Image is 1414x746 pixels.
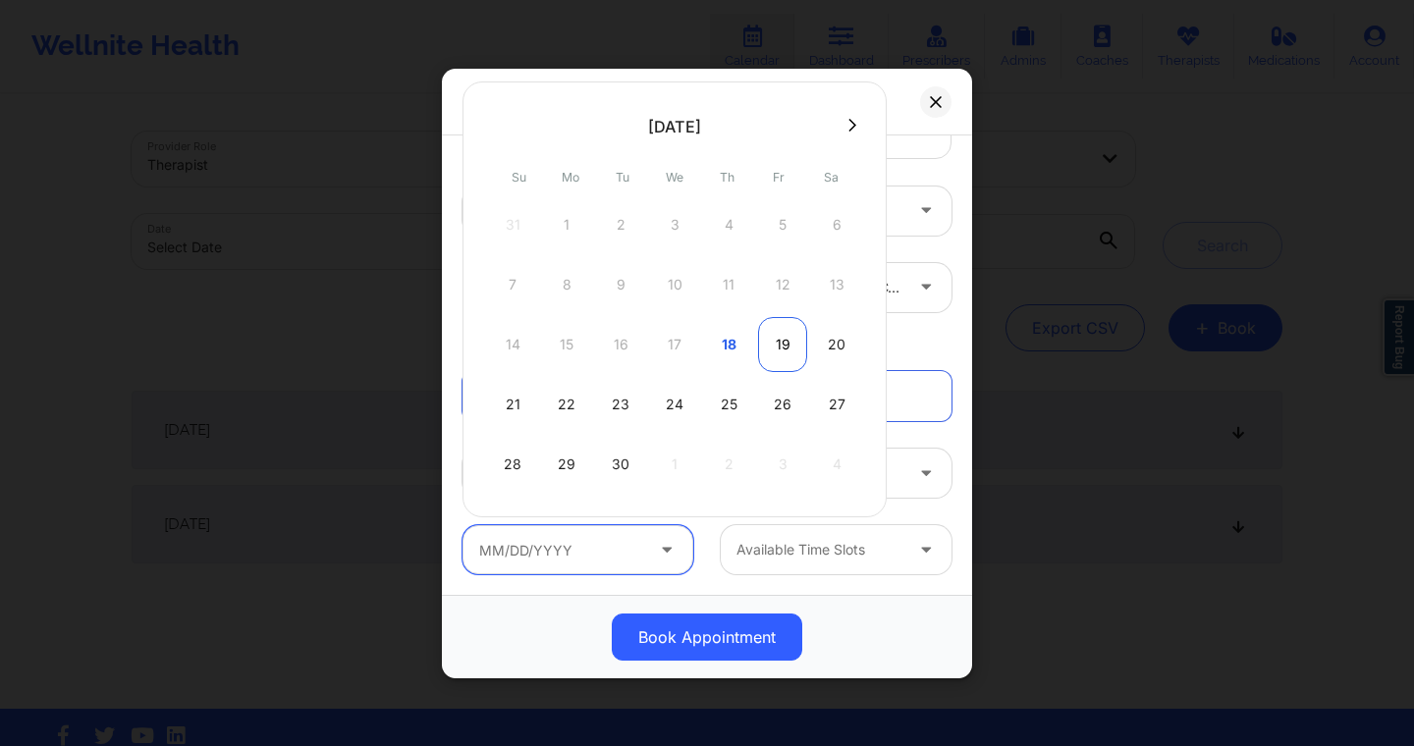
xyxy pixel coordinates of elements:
[596,437,645,492] div: Tue Sep 30 2025
[462,525,693,574] input: MM/DD/YYYY
[562,170,579,185] abbr: Monday
[542,437,591,492] div: Mon Sep 29 2025
[720,170,734,185] abbr: Thursday
[704,317,753,372] div: Thu Sep 18 2025
[650,377,699,432] div: Wed Sep 24 2025
[449,338,965,357] div: Appointment information:
[512,170,526,185] abbr: Sunday
[704,377,753,432] div: Thu Sep 25 2025
[666,170,683,185] abbr: Wednesday
[812,317,861,372] div: Sat Sep 20 2025
[612,613,802,661] button: Book Appointment
[758,377,807,432] div: Fri Sep 26 2025
[488,437,537,492] div: Sun Sep 28 2025
[596,377,645,432] div: Tue Sep 23 2025
[824,170,839,185] abbr: Saturday
[758,317,807,372] div: Fri Sep 19 2025
[616,170,629,185] abbr: Tuesday
[773,170,785,185] abbr: Friday
[488,377,537,432] div: Sun Sep 21 2025
[542,377,591,432] div: Mon Sep 22 2025
[812,377,861,432] div: Sat Sep 27 2025
[648,117,701,136] div: [DATE]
